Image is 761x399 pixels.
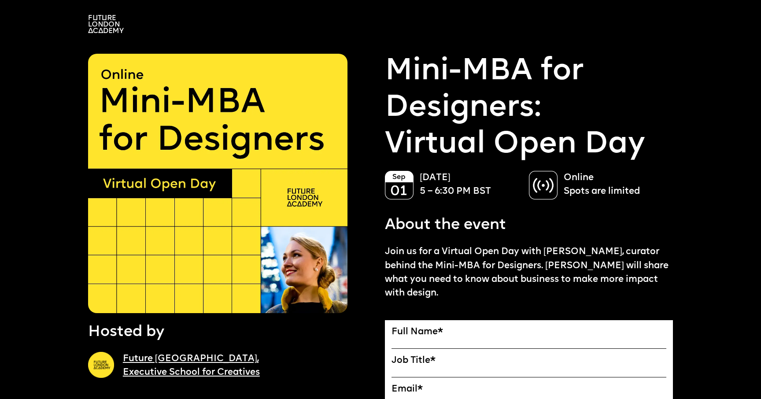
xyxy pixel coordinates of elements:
p: Join us for a Virtual Open Day with [PERSON_NAME], curator behind the Mini-MBA for Designers. [PE... [385,245,673,299]
label: Full Name [392,327,666,338]
label: Job Title [392,355,666,366]
a: Mini-MBA for Designers: [385,54,673,127]
img: A yellow circle with Future London Academy logo [88,352,114,378]
p: About the event [385,215,506,236]
a: Future [GEOGRAPHIC_DATA],Executive School for Creatives [123,354,260,377]
label: Email [392,384,666,395]
img: A logo saying in 3 lines: Future London Academy [88,15,124,33]
p: Online Spots are limited [564,171,640,198]
p: Hosted by [88,322,164,343]
p: Virtual Open Day [385,54,673,163]
p: [DATE] 5 – 6:30 PM BST [420,171,491,198]
img: A yellow square saying "Online, Mini-MBA for Designers" Virtual Open Day with the photo of curato... [88,54,347,313]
